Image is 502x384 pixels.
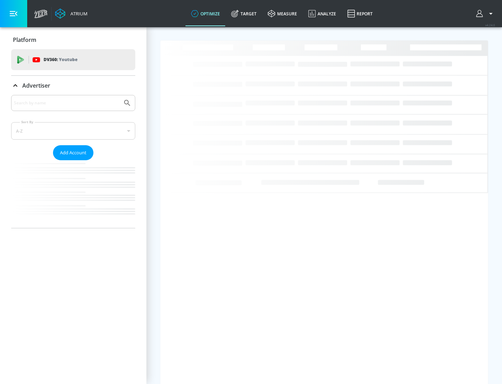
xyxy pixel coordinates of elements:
a: measure [262,1,303,26]
a: Target [226,1,262,26]
a: Report [342,1,378,26]
p: Advertiser [22,82,50,89]
button: Add Account [53,145,93,160]
p: DV360: [44,56,77,64]
div: Platform [11,30,135,50]
div: Advertiser [11,76,135,95]
input: Search by name [14,98,120,108]
p: Youtube [59,56,77,63]
div: DV360: Youtube [11,49,135,70]
a: Atrium [55,8,88,19]
p: Platform [13,36,36,44]
a: Analyze [303,1,342,26]
nav: list of Advertiser [11,160,135,228]
div: Advertiser [11,95,135,228]
a: optimize [185,1,226,26]
label: Sort By [20,120,35,124]
div: Atrium [68,10,88,17]
div: A-Z [11,122,135,140]
span: v 4.24.0 [485,23,495,27]
span: Add Account [60,149,86,157]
